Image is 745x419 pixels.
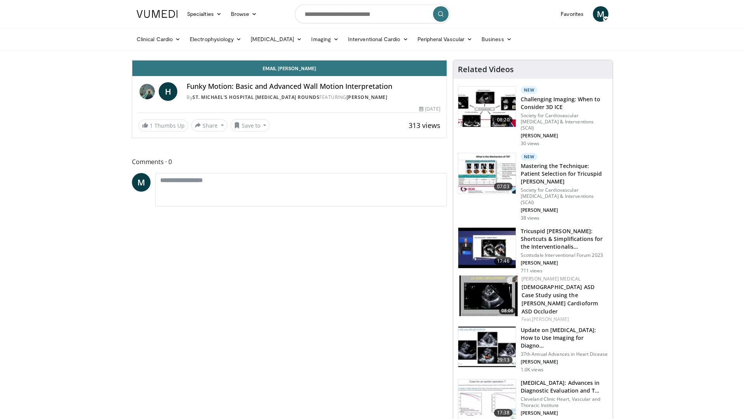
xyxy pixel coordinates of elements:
div: [DATE] [419,106,440,113]
a: 1 Thumbs Up [139,119,188,132]
a: M [132,173,151,192]
p: 37th Annual Advances in Heart Disease [521,351,608,357]
img: VuMedi Logo [137,10,178,18]
span: 313 views [409,121,440,130]
a: [DEMOGRAPHIC_DATA] ASD Case Study using the [PERSON_NAME] Cardioform ASD Occluder [521,283,598,315]
p: 30 views [521,140,540,147]
a: 17:46 Tricuspid [PERSON_NAME]: Shortcuts & Simplifications for the Interventionalis… Scottsdale I... [458,227,608,274]
a: M [593,6,608,22]
img: 1a6e1cea-8ebc-4860-8875-cc1faa034add.150x105_q85_crop-smart_upscale.jpg [458,87,516,127]
h4: Funky Motion: Basic and Advanced Wall Motion Interpretation [187,82,440,91]
h3: Tricuspid [PERSON_NAME]: Shortcuts & Simplifications for the Interventionalis… [521,227,608,251]
img: cd773793-0f03-4960-b976-a0bce4ff7c98.150x105_q85_crop-smart_upscale.jpg [458,228,516,268]
h3: Mastering the Technique: Patient Selection for Tricuspid [PERSON_NAME] [521,162,608,185]
h3: [MEDICAL_DATA]: Advances in Diagnostic Evaluation and T… [521,379,608,395]
p: Cleveland Clinic Heart, Vascular and Thoracic Institute [521,396,608,409]
a: Favorites [556,6,588,22]
a: 07:03 New Mastering the Technique: Patient Selection for Tricuspid [PERSON_NAME] Society for Card... [458,153,608,221]
p: [PERSON_NAME] [521,207,608,213]
button: Save to [230,119,270,132]
span: 29:13 [494,356,513,364]
p: [PERSON_NAME] [521,133,608,139]
img: fee9df8d-ea80-4be0-9ec0-76aacb0b9bac.150x105_q85_crop-smart_upscale.jpg [458,327,516,367]
h3: Challenging Imaging: When to Consider 3D ICE [521,95,608,111]
a: 08:06 [459,275,518,316]
a: Browse [226,6,262,22]
a: Business [477,31,516,47]
div: By FEATURING [187,94,440,101]
p: [PERSON_NAME] [521,359,608,365]
a: [PERSON_NAME] [347,94,388,100]
span: 08:06 [499,307,516,314]
input: Search topics, interventions [295,5,450,23]
a: Electrophysiology [185,31,246,47]
span: 17:46 [494,257,513,265]
span: 1 [150,122,153,129]
a: Specialties [182,6,226,22]
span: 08:20 [494,116,513,124]
a: [MEDICAL_DATA] [246,31,307,47]
a: [PERSON_NAME] Medical [521,275,581,282]
a: Email [PERSON_NAME] [132,61,447,76]
p: New [521,86,538,94]
p: 1.0K views [521,367,544,373]
div: Feat. [521,316,606,323]
a: 29:13 Update on [MEDICAL_DATA]: How to Use Imaging for Diagno… 37th Annual Advances in Heart Dise... [458,326,608,373]
a: H [159,82,177,101]
p: Society for Cardiovascular [MEDICAL_DATA] & Interventions (SCAI) [521,113,608,131]
h3: Update on [MEDICAL_DATA]: How to Use Imaging for Diagno… [521,326,608,350]
a: Interventional Cardio [343,31,413,47]
a: Clinical Cardio [132,31,185,47]
a: 08:20 New Challenging Imaging: When to Consider 3D ICE Society for Cardiovascular [MEDICAL_DATA] ... [458,86,608,147]
video-js: Video Player [132,60,447,61]
p: [PERSON_NAME] [521,260,608,266]
span: Comments 0 [132,157,447,167]
p: Scottsdale Interventional Forum 2023 [521,252,608,258]
a: St. Michael's Hospital [MEDICAL_DATA] Rounds [192,94,319,100]
a: Peripheral Vascular [413,31,477,47]
img: 74a9e753-0c8a-4ed2-9880-5950ea741e19.150x105_q85_crop-smart_upscale.jpg [459,275,518,316]
p: 38 views [521,215,540,221]
p: 711 views [521,268,542,274]
p: [PERSON_NAME] [521,410,608,416]
span: 07:03 [494,183,513,190]
button: Share [191,119,227,132]
span: 17:38 [494,409,513,417]
p: Society for Cardiovascular [MEDICAL_DATA] & Interventions (SCAI) [521,187,608,206]
img: 47e2ecf0-ee3f-4e66-94ec-36b848c19fd4.150x105_q85_crop-smart_upscale.jpg [458,153,516,194]
a: Imaging [307,31,343,47]
h4: Related Videos [458,65,514,74]
p: New [521,153,538,161]
img: St. Michael's Hospital Echocardiogram Rounds [139,82,156,101]
a: [PERSON_NAME] [532,316,569,322]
